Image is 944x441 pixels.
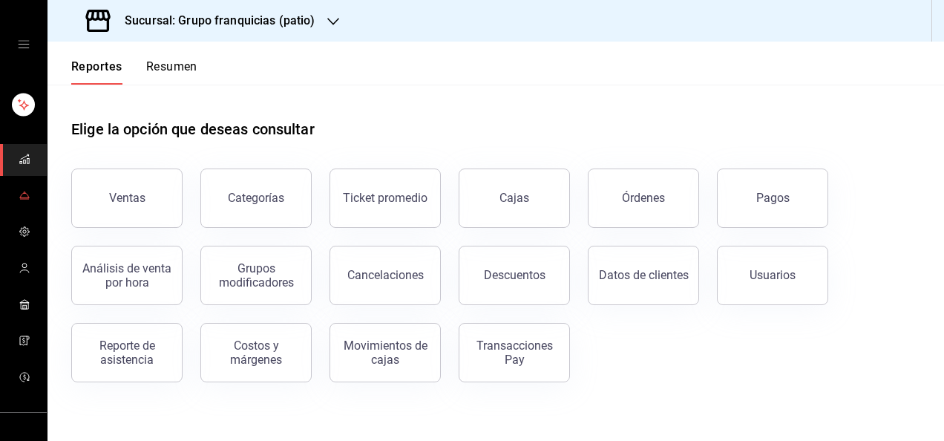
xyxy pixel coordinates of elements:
button: Reportes [71,59,122,85]
button: Órdenes [588,169,699,228]
div: Órdenes [622,191,665,205]
button: Cajas [459,169,570,228]
div: Reporte de asistencia [81,339,173,367]
button: Resumen [146,59,197,85]
div: Grupos modificadores [210,261,302,290]
div: Cajas [499,191,529,205]
div: Ticket promedio [343,191,427,205]
div: Datos de clientes [599,268,689,282]
div: Categorías [228,191,284,205]
button: Costos y márgenes [200,323,312,382]
h3: Sucursal: Grupo franquicias (patio) [113,12,315,30]
button: Categorías [200,169,312,228]
div: Costos y márgenes [210,339,302,367]
button: Cancelaciones [330,246,441,305]
div: Ventas [109,191,145,205]
button: Datos de clientes [588,246,699,305]
h1: Elige la opción que deseas consultar [71,118,315,140]
div: Usuarios [750,268,796,282]
button: Análisis de venta por hora [71,246,183,305]
button: open drawer [18,39,30,50]
button: Descuentos [459,246,570,305]
div: Cancelaciones [347,268,424,282]
button: Movimientos de cajas [330,323,441,382]
div: Análisis de venta por hora [81,261,173,290]
div: Descuentos [484,268,545,282]
button: Reporte de asistencia [71,323,183,382]
button: Grupos modificadores [200,246,312,305]
button: Ventas [71,169,183,228]
button: Pagos [717,169,828,228]
button: Transacciones Pay [459,323,570,382]
button: Usuarios [717,246,828,305]
button: Ticket promedio [330,169,441,228]
div: navigation tabs [71,59,197,85]
div: Pagos [756,191,790,205]
div: Movimientos de cajas [339,339,431,367]
div: Transacciones Pay [468,339,560,367]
